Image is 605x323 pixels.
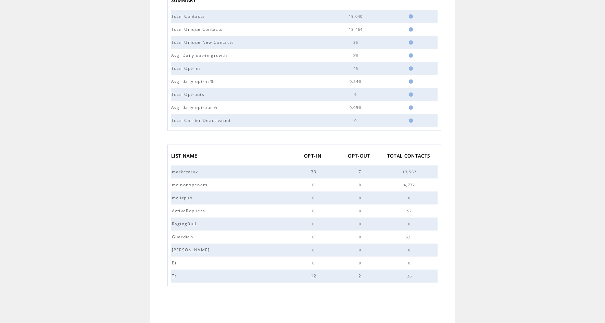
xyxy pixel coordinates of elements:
span: 0 [312,196,316,200]
span: [PERSON_NAME] [172,247,212,253]
span: Total Unique New Contacts [171,39,236,45]
span: 13,562 [402,170,418,174]
a: 7 [358,169,364,174]
span: 621 [406,235,415,239]
a: Bi [171,260,179,265]
a: [PERSON_NAME] [171,247,212,252]
span: Guardian [172,234,195,240]
img: help.gif [407,53,413,58]
span: mc-nonopeners [172,182,210,188]
img: help.gif [407,92,413,97]
span: Bi [172,260,178,266]
span: 0 [408,248,412,252]
span: marketcrux [172,169,200,175]
a: Guardian [171,234,196,239]
span: 0 [408,261,412,265]
span: 0 [312,248,316,252]
img: help.gif [407,119,413,123]
a: mc-nonopeners [171,182,210,187]
span: OPT-IN [304,151,323,162]
span: 19,040 [349,14,365,19]
a: TOTAL CONTACTS [387,151,434,162]
a: RagingBull [171,221,199,226]
span: 0 [359,222,363,226]
span: 18,464 [349,27,365,32]
span: Tt [172,273,178,279]
span: 0 [359,196,363,200]
span: 0 [359,235,363,239]
a: 2 [358,273,364,278]
span: 0 [359,209,363,213]
span: 57 [407,209,414,213]
span: RagingBull [172,221,198,227]
span: 0 [312,235,316,239]
span: 0.05% [350,105,364,110]
span: Total Opt-outs [171,91,206,97]
span: 0 [359,261,363,265]
span: TOTAL CONTACTS [387,151,432,162]
span: Avg. Daily opt-in growth [171,52,229,58]
span: 35 [353,40,360,45]
span: 9 [354,92,358,97]
a: mc-irpub [171,195,195,200]
span: OPT-OUT [348,151,372,162]
span: LIST NAME [171,151,199,162]
a: Tt [171,273,179,278]
span: 0 [312,261,316,265]
span: 0.24% [350,79,364,84]
a: 33 [310,169,319,174]
span: 0 [312,209,316,213]
span: 4,772 [404,183,417,187]
span: 0 [359,248,363,252]
img: help.gif [407,14,413,18]
span: 33 [311,169,318,175]
span: ActiveRepliers [172,208,207,214]
span: 0 [312,222,316,226]
a: 12 [310,273,319,278]
img: help.gif [407,40,413,45]
a: ActiveRepliers [171,208,208,213]
span: 0% [353,53,361,58]
img: help.gif [407,27,413,32]
span: Total Contacts [171,13,207,19]
span: 45 [353,66,360,71]
span: 12 [311,273,318,279]
span: 28 [407,274,414,278]
a: marketcrux [171,169,201,174]
img: help.gif [407,105,413,110]
span: Avg. daily opt-in % [171,78,216,84]
img: help.gif [407,79,413,84]
span: Total Unique Contacts [171,26,225,32]
img: help.gif [407,66,413,71]
span: Total Carrier Deactivated [171,117,232,123]
span: Avg. daily opt-out % [171,104,219,110]
span: Total Opt-ins [171,65,203,71]
a: OPT-IN [304,151,325,162]
a: OPT-OUT [348,151,374,162]
a: LIST NAME [171,151,201,162]
span: 0 [359,183,363,187]
span: 0 [408,222,412,226]
span: 0 [312,183,316,187]
span: 0 [408,196,412,200]
span: mc-irpub [172,195,194,201]
span: 0 [354,118,358,123]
